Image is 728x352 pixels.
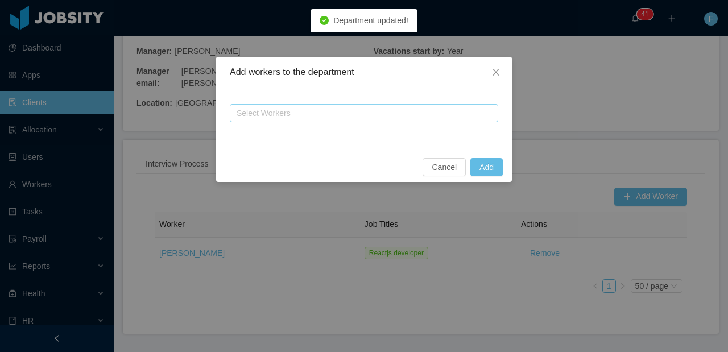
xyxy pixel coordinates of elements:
[333,16,408,25] span: Department updated!
[470,158,503,176] button: Add
[230,66,498,78] div: Add workers to the department
[480,57,512,89] button: Close
[237,107,481,119] div: Select Workers
[320,16,329,25] i: icon: check-circle
[423,158,466,176] button: Cancel
[491,68,500,77] i: icon: close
